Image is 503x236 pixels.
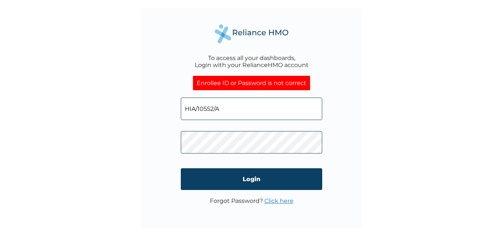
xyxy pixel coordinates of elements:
img: Reliance Health's Logo [215,24,288,43]
input: Login [181,168,322,190]
a: Click here [264,197,293,204]
p: Forgot Password? [210,197,293,204]
input: Email address or HMO ID [181,98,322,120]
div: Enrollee ID or Password is not correct [193,76,310,90]
div: To access all your dashboards, Login with your RelianceHMO account [195,54,309,68]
